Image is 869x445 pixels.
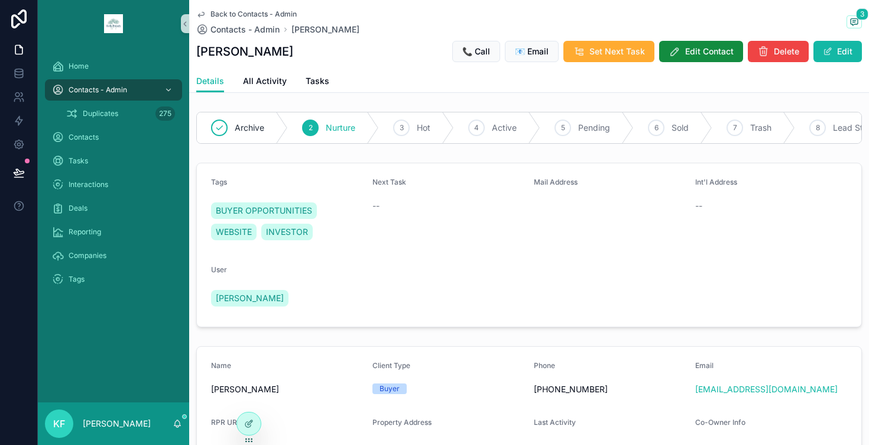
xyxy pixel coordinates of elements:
a: Interactions [45,174,182,195]
span: 5 [561,123,565,133]
span: Mail Address [534,178,578,186]
span: Back to Contacts - Admin [210,9,297,19]
span: Delete [774,46,799,57]
span: Set Next Task [589,46,645,57]
a: Back to Contacts - Admin [196,9,297,19]
span: Duplicates [83,109,118,118]
span: BUYER OPPORTUNITIES [216,205,312,217]
a: Deals [45,198,182,219]
span: Deals [69,204,87,213]
span: Email [695,361,714,370]
span: RPR URL [211,418,241,427]
span: Nurture [326,122,355,134]
span: Property Address [372,418,432,427]
span: Details [196,75,224,87]
span: 4 [474,123,479,133]
a: Tasks [45,150,182,172]
span: 7 [733,123,737,133]
span: Phone [534,361,555,370]
a: Reporting [45,221,182,243]
span: Tags [211,178,227,186]
a: Contacts [45,127,182,148]
p: [PERSON_NAME] [83,418,151,430]
span: Trash [750,122,771,134]
span: Next Task [372,178,406,186]
a: Contacts - Admin [45,79,182,101]
div: Buyer [380,383,400,394]
button: Edit [813,41,862,62]
span: WEBSITE [216,226,252,238]
span: 8 [816,123,820,133]
span: Home [69,62,89,71]
a: BUYER OPPORTUNITIES [211,202,317,219]
span: Archive [235,122,264,134]
button: Set Next Task [563,41,654,62]
span: Last Activity [534,418,576,427]
span: Hot [417,122,430,134]
button: 📧 Email [505,41,559,62]
button: 📞 Call [452,41,500,62]
button: Delete [748,41,809,62]
span: Tasks [306,75,329,87]
span: Tasks [69,156,88,166]
div: scrollable content [38,47,189,305]
span: Client Type [372,361,410,370]
span: 3 [400,123,404,133]
span: Active [492,122,517,134]
span: 📧 Email [515,46,549,57]
span: Co-Owner Info [695,418,745,427]
a: Duplicates275 [59,103,182,124]
img: App logo [104,14,123,33]
span: Sold [672,122,689,134]
span: Name [211,361,231,370]
h1: [PERSON_NAME] [196,43,293,60]
span: Reporting [69,227,101,237]
span: Edit Contact [685,46,734,57]
a: [PERSON_NAME] [291,24,359,36]
span: -- [372,200,380,212]
a: All Activity [243,70,287,94]
span: Interactions [69,180,108,189]
a: [EMAIL_ADDRESS][DOMAIN_NAME] [695,383,838,395]
a: Details [196,70,224,93]
a: Tags [45,269,182,290]
a: Companies [45,245,182,266]
span: Int'l Address [695,178,737,186]
span: 2 [309,123,313,133]
a: INVESTOR [261,224,313,240]
span: Contacts - Admin [69,85,127,95]
span: [PERSON_NAME] [211,383,363,395]
span: KF [53,417,65,431]
span: Contacts - Admin [210,24,280,36]
span: All Activity [243,75,287,87]
div: 275 [155,107,175,121]
span: Contacts [69,133,99,142]
a: Contacts - Admin [196,24,280,36]
span: User [211,265,227,274]
button: 3 [847,15,862,30]
a: WEBSITE [211,224,257,240]
a: Tasks [306,70,329,94]
a: Home [45,56,182,77]
span: [PERSON_NAME] [216,292,284,304]
span: 📞 Call [462,46,490,57]
span: 3 [856,8,868,20]
span: Tags [69,275,85,284]
span: 6 [654,123,659,133]
span: INVESTOR [266,226,308,238]
span: -- [695,200,702,212]
span: Pending [578,122,610,134]
span: Companies [69,251,106,260]
span: [PHONE_NUMBER] [534,383,686,395]
button: Edit Contact [659,41,743,62]
a: [PERSON_NAME] [211,290,288,307]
